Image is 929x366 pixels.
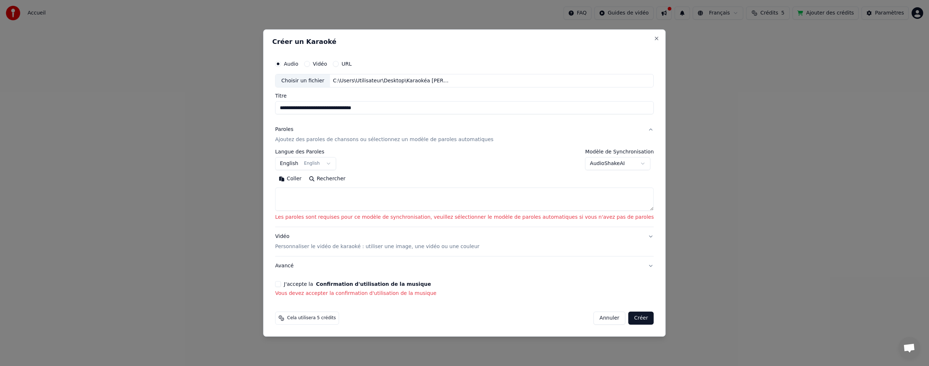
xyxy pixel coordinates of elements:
p: Ajoutez des paroles de chansons ou sélectionnez un modèle de paroles automatiques [275,136,494,144]
button: Annuler [593,312,625,325]
label: URL [341,61,352,66]
div: Paroles [275,126,293,133]
span: Cela utilisera 5 crédits [287,315,336,321]
div: Choisir un fichier [275,74,330,87]
label: J'accepte la [284,281,431,287]
button: Rechercher [305,173,349,185]
div: Vidéo [275,233,479,251]
label: Vidéo [313,61,327,66]
p: Personnaliser le vidéo de karaoké : utiliser une image, une vidéo ou une couleur [275,243,479,250]
label: Modèle de Synchronisation [585,149,654,155]
button: VidéoPersonnaliser le vidéo de karaoké : utiliser une image, une vidéo ou une couleur [275,227,654,256]
div: ParolesAjoutez des paroles de chansons ou sélectionnez un modèle de paroles automatiques [275,149,654,227]
p: Les paroles sont requises pour ce modèle de synchronisation, veuillez sélectionner le modèle de p... [275,214,654,221]
button: J'accepte la [316,281,431,287]
label: Titre [275,94,654,99]
label: Audio [284,61,298,66]
button: ParolesAjoutez des paroles de chansons ou sélectionnez un modèle de paroles automatiques [275,120,654,149]
button: Créer [629,312,654,325]
p: Vous devez accepter la confirmation d'utilisation de la musique [275,290,654,297]
h2: Créer un Karaoké [272,38,656,45]
label: Langue des Paroles [275,149,336,155]
div: C:\Users\Utilisateur\Desktop\Karaokéa [PERSON_NAME]\Place des grands hommes - [PERSON_NAME].mp3 [330,77,454,85]
button: Avancé [275,256,654,275]
button: Coller [275,173,305,185]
